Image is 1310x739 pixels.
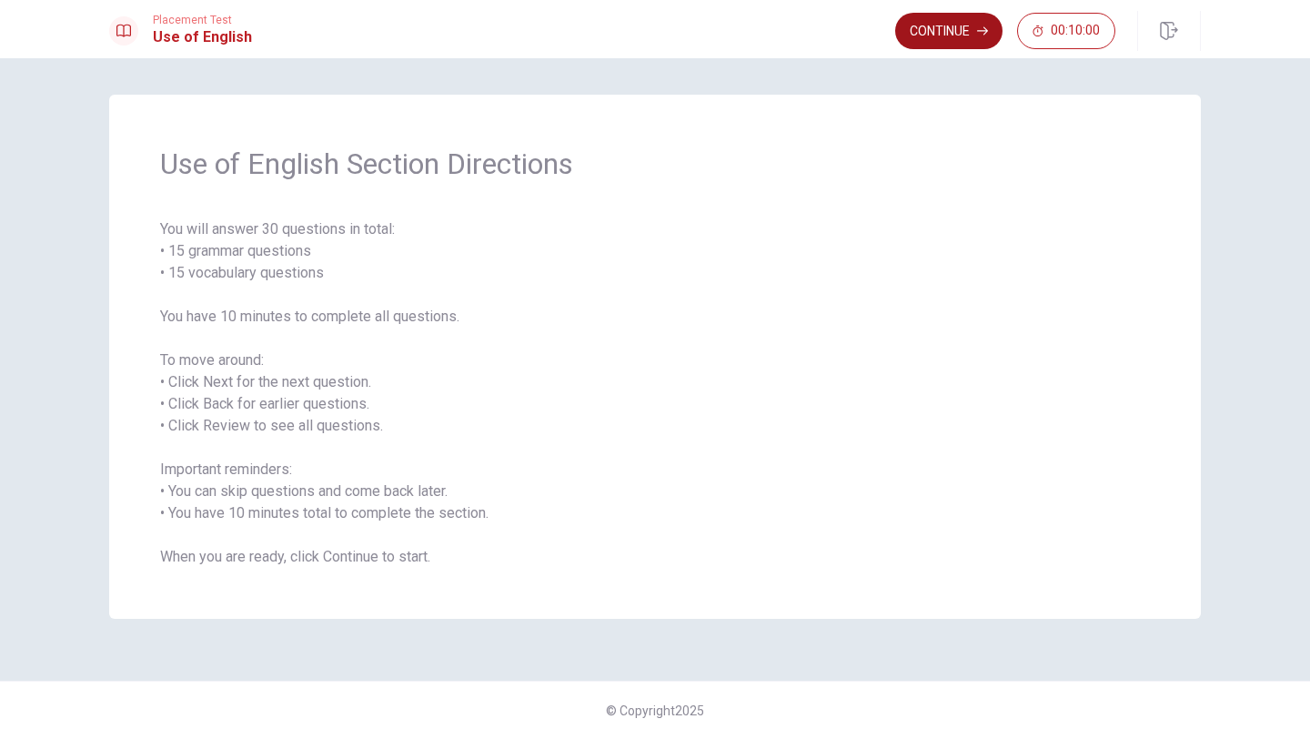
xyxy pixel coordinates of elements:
[153,14,252,26] span: Placement Test
[160,146,1150,182] span: Use of English Section Directions
[895,13,1003,49] button: Continue
[606,704,704,718] span: © Copyright 2025
[160,218,1150,568] span: You will answer 30 questions in total: • 15 grammar questions • 15 vocabulary questions You have ...
[1051,24,1100,38] span: 00:10:00
[1017,13,1115,49] button: 00:10:00
[153,26,252,48] h1: Use of English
